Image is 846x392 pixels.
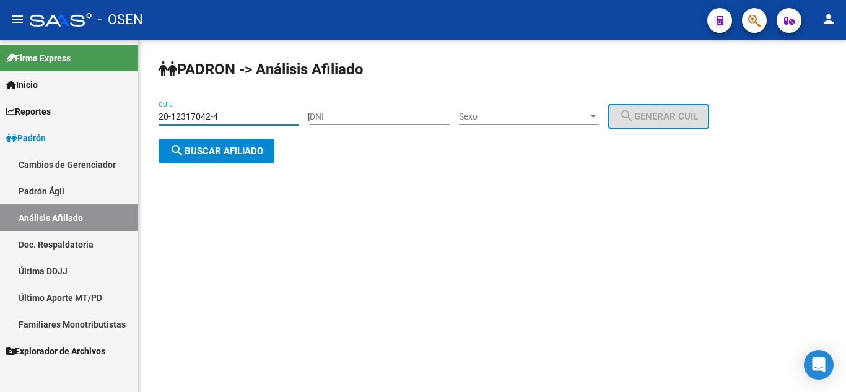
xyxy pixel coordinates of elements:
[608,104,709,129] button: Generar CUIL
[6,105,51,118] span: Reportes
[170,143,185,158] mat-icon: search
[6,344,105,358] span: Explorador de Archivos
[821,12,836,27] mat-icon: person
[619,111,698,122] span: Generar CUIL
[459,111,588,122] span: Sexo
[10,12,25,27] mat-icon: menu
[804,350,834,380] div: Open Intercom Messenger
[170,146,263,157] span: Buscar afiliado
[619,108,634,123] mat-icon: search
[159,61,364,78] strong: PADRON -> Análisis Afiliado
[6,51,71,65] span: Firma Express
[159,139,274,163] button: Buscar afiliado
[6,78,38,92] span: Inicio
[308,111,718,121] div: |
[98,6,143,33] span: - OSEN
[6,131,46,145] span: Padrón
